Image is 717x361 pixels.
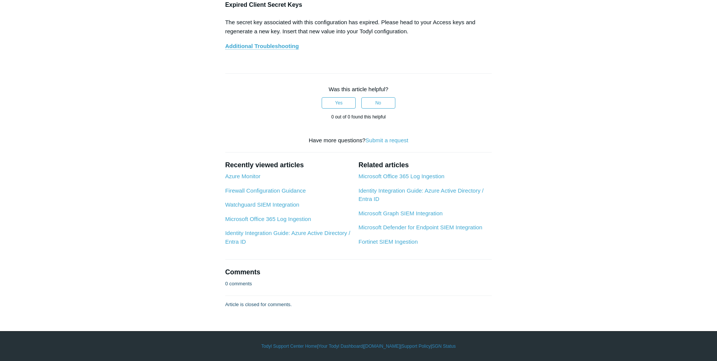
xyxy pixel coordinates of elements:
[358,187,483,202] a: Identity Integration Guide: Azure Active Directory / Entra ID
[225,187,306,194] a: Firewall Configuration Guidance
[365,137,408,143] a: Submit a request
[225,280,252,288] p: 0 comments
[358,238,418,245] a: Fortinet SIEM Ingestion
[225,136,492,145] div: Have more questions?
[225,267,492,277] h2: Comments
[225,230,350,245] a: Identity Integration Guide: Azure Active Directory / Entra ID
[358,210,443,216] a: Microsoft Graph SIEM Integration
[432,343,456,350] a: SGN Status
[331,114,386,120] span: 0 out of 0 found this helpful
[225,201,299,208] a: Watchguard SIEM Integration
[225,2,302,8] strong: Expired Client Secret Keys
[225,160,351,170] h2: Recently viewed articles
[358,224,482,230] a: Microsoft Defender for Endpoint SIEM Integration
[139,343,578,350] div: | | | |
[329,86,389,92] span: Was this article helpful?
[358,173,444,179] a: Microsoft Office 365 Log Ingestion
[225,301,292,308] p: Article is closed for comments.
[358,160,492,170] h2: Related articles
[225,173,260,179] a: Azure Monitor
[364,343,400,350] a: [DOMAIN_NAME]
[322,97,356,109] button: This article was helpful
[225,18,492,36] p: The secret key associated with this configuration has expired. Please head to your Access keys an...
[225,43,299,49] strong: Additional Troubleshooting
[261,343,317,350] a: Todyl Support Center Home
[225,216,311,222] a: Microsoft Office 365 Log Ingestion
[318,343,362,350] a: Your Todyl Dashboard
[401,343,431,350] a: Support Policy
[361,97,395,109] button: This article was not helpful
[225,43,299,50] a: Additional Troubleshooting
